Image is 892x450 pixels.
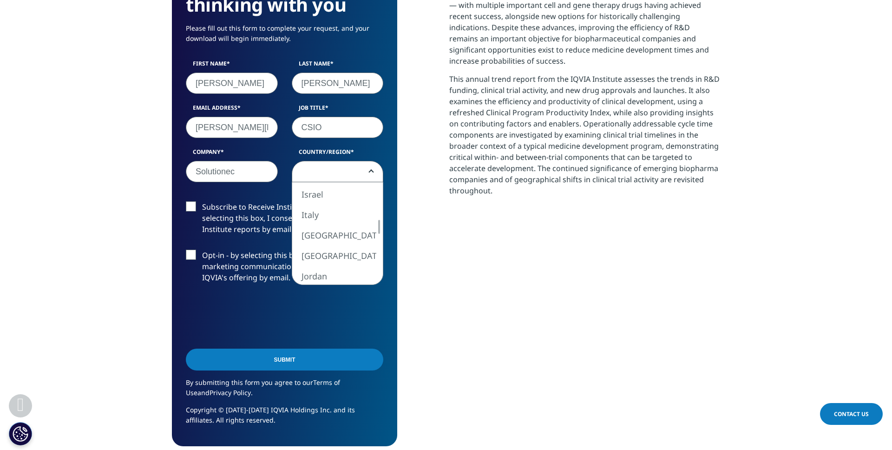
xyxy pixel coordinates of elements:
li: [GEOGRAPHIC_DATA] [292,225,377,245]
label: Subscribe to Receive Institute Reports - by selecting this box, I consent to receiving IQVIA Inst... [186,201,383,240]
p: Copyright © [DATE]-[DATE] IQVIA Holdings Inc. and its affiliates. All rights reserved. [186,405,383,432]
p: Please fill out this form to complete your request, and your download will begin immediately. [186,23,383,51]
li: Italy [292,205,377,225]
iframe: reCAPTCHA [186,298,327,334]
label: First Name [186,60,278,73]
button: Cookie Settings [9,422,32,445]
label: Country/Region [292,148,384,161]
li: Jordan [292,266,377,286]
label: Email Address [186,104,278,117]
label: Job Title [292,104,384,117]
input: Submit [186,349,383,371]
label: Last Name [292,60,384,73]
a: Contact Us [820,403,883,425]
span: Contact Us [834,410,869,418]
a: Privacy Policy [210,388,251,397]
li: Israel [292,184,377,205]
p: By submitting this form you agree to our and . [186,377,383,405]
label: Opt-in - by selecting this box, I consent to receiving marketing communications and information a... [186,250,383,288]
p: This annual trend report from the IQVIA Institute assesses the trends in R&D funding, clinical tr... [449,73,720,203]
label: Company [186,148,278,161]
li: [GEOGRAPHIC_DATA] [292,245,377,266]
